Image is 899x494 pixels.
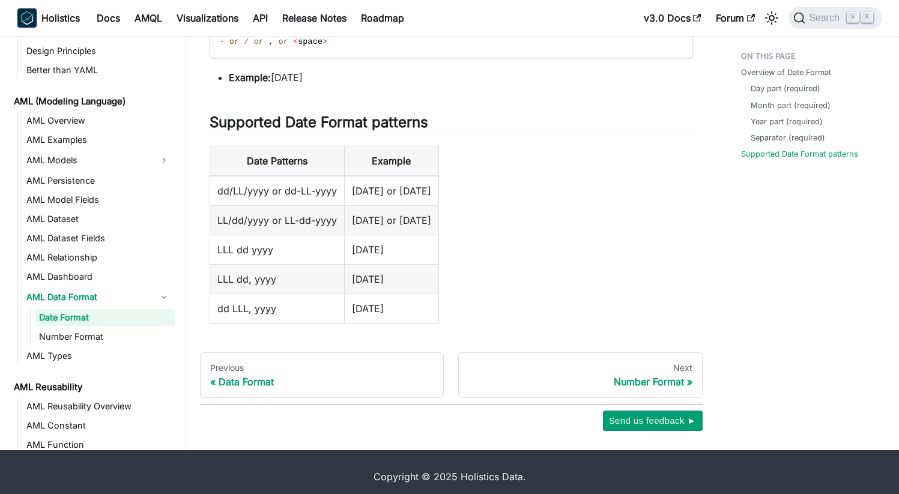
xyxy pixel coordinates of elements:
[23,211,175,227] a: AML Dataset
[127,8,169,28] a: AMQL
[741,67,831,78] a: Overview of Date Format
[458,352,703,398] a: NextNumber Format
[344,146,438,176] th: Example
[709,8,762,28] a: Forum
[246,8,275,28] a: API
[23,268,175,285] a: AML Dashboard
[229,71,271,83] strong: Example:
[293,37,298,46] span: <
[23,249,175,266] a: AML Relationship
[23,172,175,189] a: AML Persistence
[200,352,444,398] a: PreviousData Format
[35,328,175,345] a: Number Format
[23,288,153,307] a: AML Data Format
[23,398,175,415] a: AML Reusability Overview
[10,379,175,396] a: AML Reusability
[23,151,153,170] a: AML Models
[220,37,225,46] span: -
[210,176,344,206] td: dd/LL/yyyy or dd-LL-yyyy
[153,288,175,307] button: Collapse sidebar category 'AML Data Format'
[268,37,273,46] span: ,
[344,235,438,265] td: [DATE]
[229,37,239,46] span: or
[169,8,246,28] a: Visualizations
[23,191,175,208] a: AML Model Fields
[210,146,344,176] th: Date Patterns
[751,83,820,94] a: Day part (required)
[344,206,438,235] td: [DATE] or [DATE]
[89,8,127,28] a: Docs
[210,113,693,136] h2: Supported Date Format patterns
[23,43,175,59] a: Design Principles
[17,8,80,28] a: HolisticsHolistics
[68,469,832,484] div: Copyright © 2025 Holistics Data.
[200,352,703,398] nav: Docs pages
[23,62,175,79] a: Better than YAML
[244,37,249,46] span: /
[762,8,781,28] button: Switch between dark and light mode (currently light mode)
[279,37,288,46] span: or
[23,436,175,453] a: AML Function
[609,413,697,429] span: Send us feedback ►
[322,37,327,46] span: >
[210,265,344,294] td: LLL dd, yyyy
[751,100,831,111] a: Month part (required)
[344,265,438,294] td: [DATE]
[10,93,175,110] a: AML (Modeling Language)
[23,131,175,148] a: AML Examples
[254,37,264,46] span: or
[210,206,344,235] td: LL/dd/yyyy or LL-dd-yyyy
[210,376,434,388] div: Data Format
[275,8,354,28] a: Release Notes
[751,132,825,143] a: Separator (required)
[637,8,709,28] a: v3.0 Docs
[741,148,858,160] a: Supported Date Format patterns
[354,8,411,28] a: Roadmap
[23,112,175,129] a: AML Overview
[789,7,882,29] button: Search (Command+K)
[23,348,175,364] a: AML Types
[229,70,693,85] li: [DATE]
[468,376,692,388] div: Number Format
[751,116,823,127] a: Year part (required)
[210,235,344,265] td: LLL dd yyyy
[298,37,322,46] span: space
[23,417,175,434] a: AML Constant
[41,11,80,25] b: Holistics
[861,12,873,23] kbd: K
[468,363,692,373] div: Next
[23,230,175,247] a: AML Dataset Fields
[153,151,175,170] button: Expand sidebar category 'AML Models'
[210,363,434,373] div: Previous
[603,411,703,431] button: Send us feedback ►
[17,8,37,28] img: Holistics
[35,309,175,326] a: Date Format
[847,12,859,23] kbd: ⌘
[805,13,847,23] span: Search
[344,294,438,324] td: [DATE]
[344,176,438,206] td: [DATE] or [DATE]
[210,294,344,324] td: dd LLL, yyyy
